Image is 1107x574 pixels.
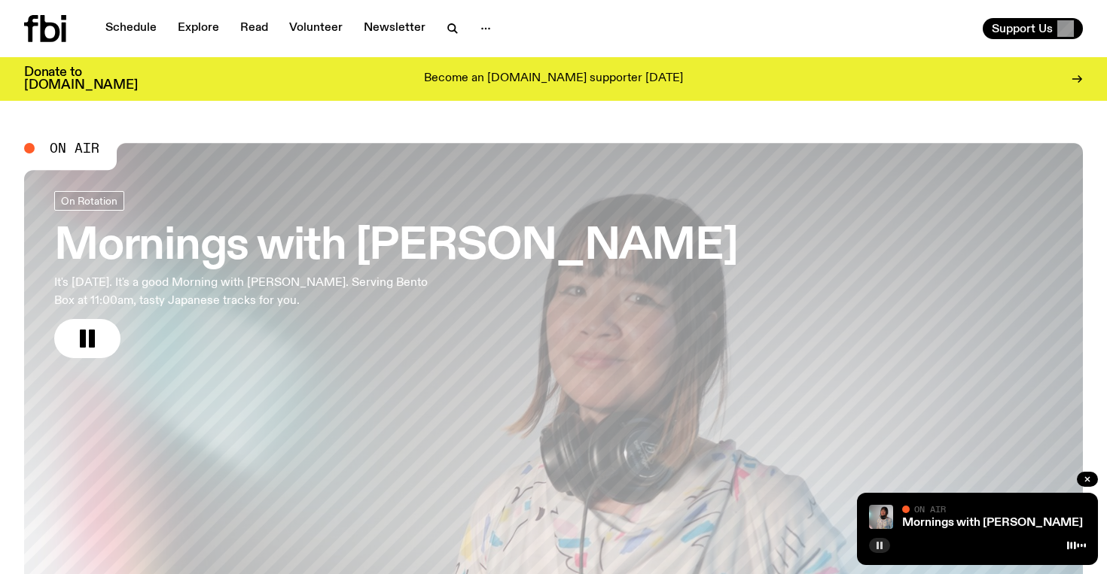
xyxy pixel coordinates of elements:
[96,18,166,39] a: Schedule
[869,505,893,529] img: Kana Frazer is smiling at the camera with her head tilted slightly to her left. She wears big bla...
[50,141,99,155] span: On Air
[61,195,117,206] span: On Rotation
[424,72,683,86] p: Become an [DOMAIN_NAME] supporter [DATE]
[169,18,228,39] a: Explore
[54,226,738,268] h3: Mornings with [PERSON_NAME]
[914,504,946,514] span: On Air
[983,18,1083,39] button: Support Us
[231,18,277,39] a: Read
[280,18,352,39] a: Volunteer
[355,18,435,39] a: Newsletter
[902,517,1083,529] a: Mornings with [PERSON_NAME]
[24,66,138,92] h3: Donate to [DOMAIN_NAME]
[54,191,124,211] a: On Rotation
[992,22,1053,35] span: Support Us
[54,274,440,310] p: It's [DATE]. It's a good Morning with [PERSON_NAME]. Serving Bento Box at 11:00am, tasty Japanese...
[54,191,738,358] a: Mornings with [PERSON_NAME]It's [DATE]. It's a good Morning with [PERSON_NAME]. Serving Bento Box...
